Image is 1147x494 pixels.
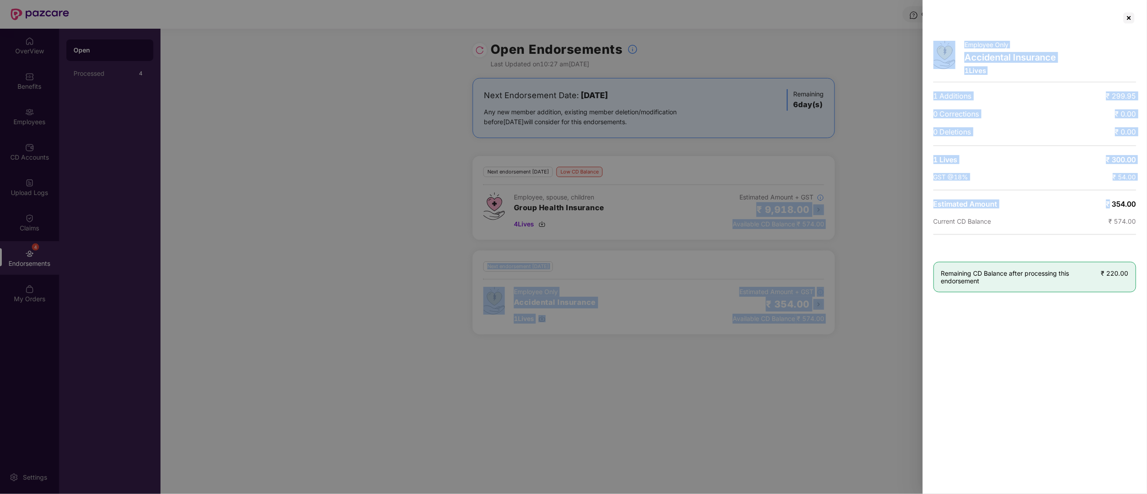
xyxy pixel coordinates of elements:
[965,52,1056,63] p: Accidental Insurance
[934,199,998,208] span: Estimated Amount
[934,91,972,100] span: 1 Additions
[1115,109,1136,118] span: ₹ 0.00
[965,41,1056,48] p: Employee Only
[1106,199,1136,208] span: ₹ 354.00
[1106,91,1136,100] span: ₹ 299.95
[1106,155,1136,164] span: ₹ 300.00
[934,127,971,136] span: 0 Deletions
[934,217,991,225] span: Current CD Balance
[934,173,969,181] span: GST @18%
[941,269,1101,285] span: Remaining CD Balance after processing this endorsement
[934,41,956,69] img: svg+xml;base64,PHN2ZyB4bWxucz0iaHR0cDovL3d3dy53My5vcmcvMjAwMC9zdmciIHdpZHRoPSI0OS4zMjEiIGhlaWdodD...
[1101,269,1129,277] span: ₹ 220.00
[1115,127,1136,136] span: ₹ 0.00
[1109,217,1136,225] span: ₹ 574.00
[965,66,986,75] span: 1 Lives
[1113,173,1136,181] span: ₹ 54.00
[934,109,979,118] span: 0 Corrections
[934,155,958,164] span: 1 Lives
